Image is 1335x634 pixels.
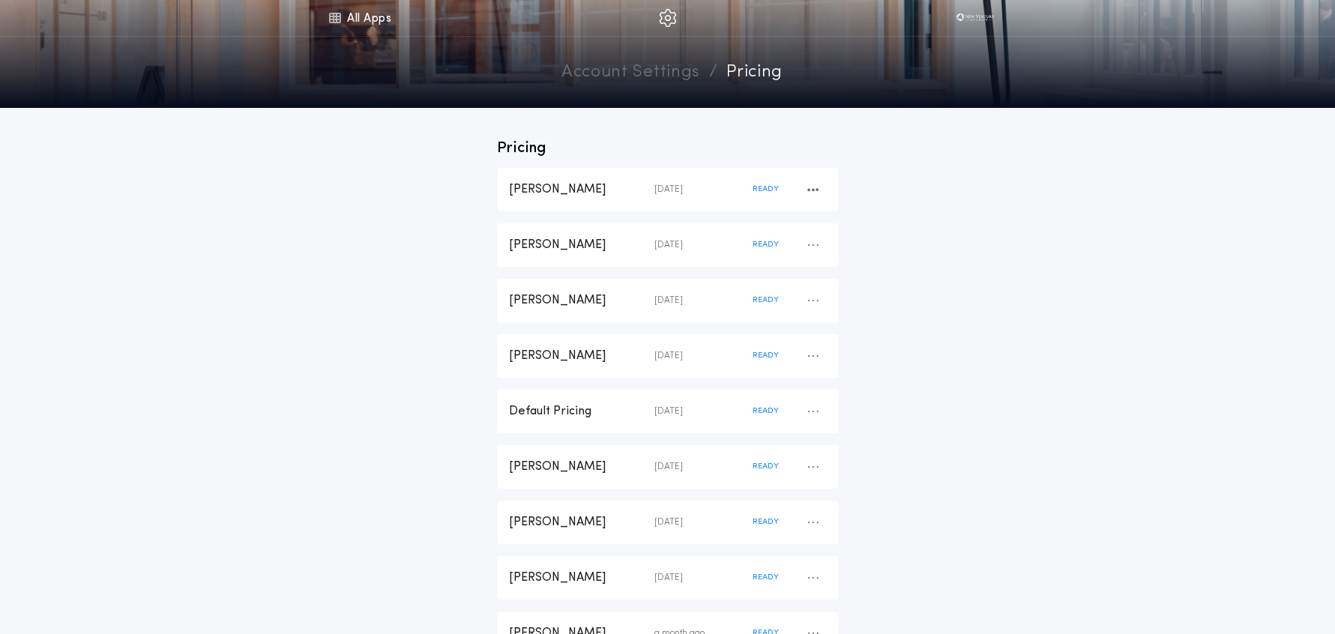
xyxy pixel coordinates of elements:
button: [PERSON_NAME][DATE]READY [497,279,839,322]
div: [DATE] [654,516,753,528]
div: [PERSON_NAME] [509,237,654,253]
a: Account Settings [561,60,700,86]
button: [PERSON_NAME][DATE]READY [497,168,839,211]
div: [DATE] [654,405,753,417]
div: READY [753,461,827,474]
div: [PERSON_NAME] [509,570,654,586]
div: [DATE] [654,295,753,307]
p: / [709,60,717,86]
div: READY [753,239,827,252]
div: [DATE] [654,184,753,196]
img: img [659,9,677,27]
div: [PERSON_NAME] [509,514,654,531]
div: READY [753,350,827,363]
div: [DATE] [654,239,753,251]
div: READY [753,405,827,418]
div: [DATE] [654,572,753,584]
div: [PERSON_NAME] [509,459,654,475]
div: READY [753,295,827,307]
button: Default Pricing[DATE]READY [497,390,839,433]
div: READY [753,516,827,529]
p: Pricing [497,138,839,159]
div: [PERSON_NAME] [509,292,654,309]
button: [PERSON_NAME][DATE]READY [497,223,839,267]
div: [PERSON_NAME] [509,181,654,198]
div: [DATE] [654,461,753,473]
a: pricing [726,60,783,86]
button: [PERSON_NAME][DATE]READY [497,445,839,489]
button: [PERSON_NAME][DATE]READY [497,334,839,378]
img: vs-icon [953,10,998,25]
button: [PERSON_NAME][DATE]READY [497,501,839,544]
div: [DATE] [654,350,753,362]
div: READY [753,572,827,585]
div: READY [753,184,827,196]
div: Default Pricing [509,403,654,420]
div: [PERSON_NAME] [509,348,654,364]
button: [PERSON_NAME][DATE]READY [497,556,839,600]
